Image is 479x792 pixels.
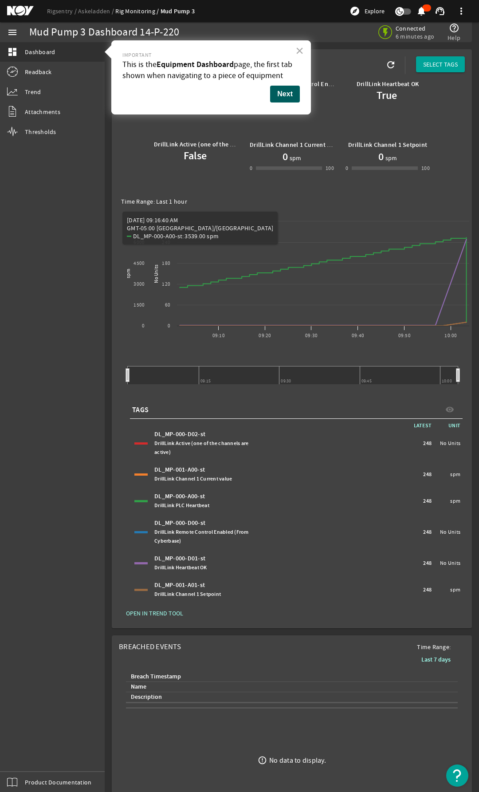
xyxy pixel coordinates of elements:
mat-icon: support_agent [435,6,445,16]
span: Attachments [25,107,60,116]
span: LATEST [414,422,436,429]
span: Trend [25,87,41,96]
span: 248 [423,585,432,594]
span: No Units [440,439,460,448]
text: 6000 [133,239,145,246]
button: Close [295,43,304,58]
span: spm [288,154,302,162]
span: OPEN IN TREND TOOL [126,609,183,618]
text: 3000 [133,281,145,288]
text: 10:00 [444,332,457,339]
text: 0 [168,323,170,329]
span: spm [450,470,460,479]
div: No data to display. [269,756,326,765]
text: 4500 [133,260,145,267]
span: Readback [25,67,51,76]
div: 0 [250,164,252,173]
text: 180 [162,260,170,267]
span: TAGS [132,406,149,414]
span: Explore [365,7,385,16]
span: spm [450,585,460,594]
b: Last 7 days [421,655,451,664]
div: DL_MP-000-A00-st [154,492,265,510]
h1: 0 [378,150,384,164]
text: 1500 [133,302,145,308]
span: 248 [423,496,432,505]
div: Description [131,692,162,702]
span: Dashboard [25,47,55,56]
div: 100 [326,164,334,173]
mat-icon: menu [7,27,18,38]
p: important [122,51,300,59]
text: 60 [165,302,171,308]
div: DL_MP-000-D01-st [154,554,265,572]
a: Askeladden [78,7,115,15]
b: DrillLink Channel 1 Current value [250,141,342,149]
text: 09:20 [259,332,271,339]
span: DrillLink Heartbeat OK [154,564,207,571]
b: DrillLink Remote Control Enabled (From Cyberbase) [250,80,395,88]
span: SELECT TAGS [423,60,458,69]
span: DrillLink Active (one of the channels are active) [154,440,248,456]
button: Next [270,86,300,102]
span: Product Documentation [25,778,91,787]
span: UNIT [436,421,463,430]
b: True [377,88,397,102]
text: spm [125,269,132,278]
span: DrillLink Remote Control Enabled (From Cyberbase) [154,528,249,544]
text: 09:30 [305,332,318,339]
div: Mud Pump 3 Dashboard 14-P-220 [29,28,179,37]
span: This is the [122,59,157,70]
h1: 0 [283,150,288,164]
span: 248 [423,470,432,479]
span: DrillLink Channel 1 Current value [154,475,232,482]
a: Mud Pump 3 [161,7,195,16]
a: Rig Monitoring [115,7,160,15]
mat-icon: refresh [385,59,396,70]
span: spm [384,154,397,162]
b: DrillLink Active (one of the channels are active) [154,140,285,149]
text: 0 [142,323,145,329]
a: Rigsentry [47,7,78,15]
span: spm [450,496,460,505]
span: Time Range: [410,642,458,651]
text: 300 [162,218,170,225]
mat-icon: dashboard [7,47,18,57]
div: DL_MP-001-A01-st [154,581,265,599]
div: DL_MP-000-D02-st [154,430,265,457]
span: 6 minutes ago [396,32,434,40]
b: DrillLink Channel 1 Setpoint [348,141,427,149]
text: 09:40 [352,332,364,339]
span: No Units [440,559,460,567]
div: Time Range: Last 1 hour [121,197,463,206]
text: No Units [153,264,160,283]
mat-icon: explore [349,6,360,16]
div: DL_MP-000-D00-st [154,519,265,545]
span: Thresholds [25,127,56,136]
span: Connected [396,24,434,32]
span: 248 [423,528,432,536]
span: page, the first tab shown when navigating to a piece of equipment [122,59,294,81]
span: Help [448,33,460,42]
b: DrillLink Heartbeat OK [357,80,419,88]
strong: Equipment Dashboard [157,59,234,70]
button: Open Resource Center [446,764,468,787]
div: 0 [346,164,348,173]
mat-icon: help_outline [449,23,459,33]
svg: Chart title [119,208,474,346]
span: No Units [440,528,460,536]
div: 100 [421,164,430,173]
mat-icon: notifications [416,6,427,16]
text: 09:50 [398,332,411,339]
text: 120 [162,281,170,288]
text: 240 [162,239,170,246]
span: Breached Events [119,642,181,651]
div: Name [131,682,146,692]
div: Breach Timestamp [131,672,181,682]
text: 09:10 [212,332,225,339]
span: 248 [423,439,432,448]
span: DrillLink PLC Heartbeat [154,502,209,509]
div: DL_MP-001-A00-st [154,465,265,483]
mat-icon: error_outline [258,756,267,765]
span: DrillLink Channel 1 Setpoint [154,591,221,598]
